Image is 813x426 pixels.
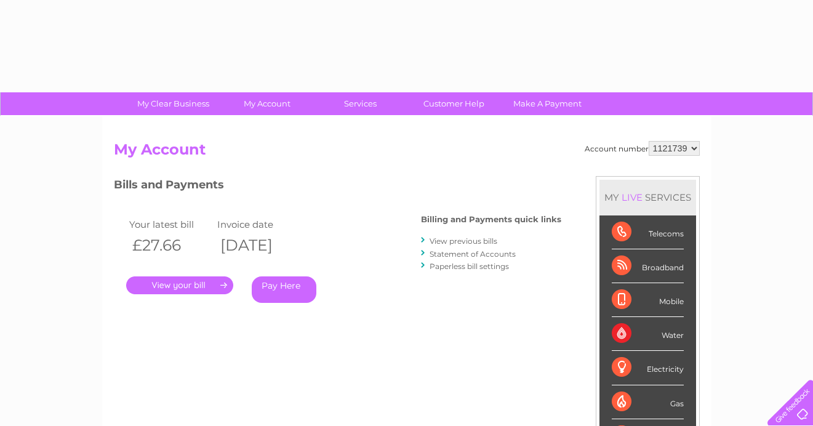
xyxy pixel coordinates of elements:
h3: Bills and Payments [114,176,561,198]
div: Account number [585,141,700,156]
div: Gas [612,385,684,419]
div: LIVE [619,191,645,203]
a: My Clear Business [122,92,224,115]
div: Water [612,317,684,351]
a: Paperless bill settings [430,262,509,271]
a: Services [310,92,411,115]
div: Electricity [612,351,684,385]
a: My Account [216,92,318,115]
div: MY SERVICES [599,180,696,215]
a: Pay Here [252,276,316,303]
td: Your latest bill [126,216,215,233]
div: Broadband [612,249,684,283]
td: Invoice date [214,216,303,233]
a: . [126,276,233,294]
a: Customer Help [403,92,505,115]
a: Statement of Accounts [430,249,516,259]
div: Telecoms [612,215,684,249]
a: View previous bills [430,236,497,246]
h2: My Account [114,141,700,164]
th: £27.66 [126,233,215,258]
a: Make A Payment [497,92,598,115]
div: Mobile [612,283,684,317]
th: [DATE] [214,233,303,258]
h4: Billing and Payments quick links [421,215,561,224]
